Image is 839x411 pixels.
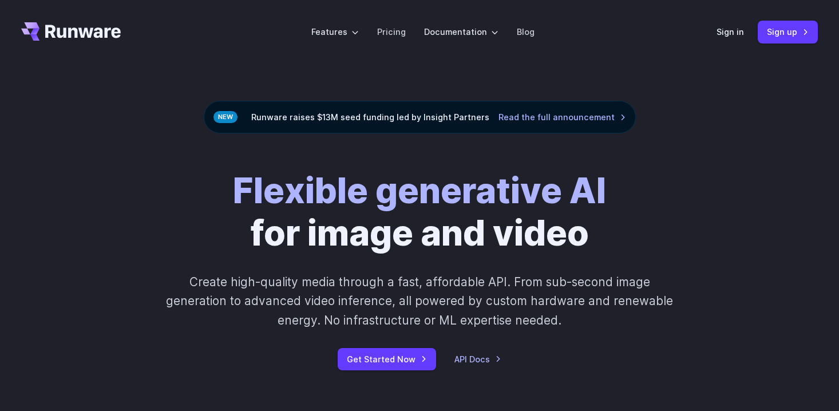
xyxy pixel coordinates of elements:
label: Documentation [424,25,498,38]
a: Get Started Now [338,348,436,370]
a: Go to / [21,22,121,41]
a: Blog [517,25,535,38]
a: Sign up [758,21,818,43]
p: Create high-quality media through a fast, affordable API. From sub-second image generation to adv... [165,272,675,330]
strong: Flexible generative AI [233,169,606,212]
a: Read the full announcement [498,110,626,124]
a: API Docs [454,353,501,366]
h1: for image and video [233,170,606,254]
div: Runware raises $13M seed funding led by Insight Partners [204,101,636,133]
label: Features [311,25,359,38]
a: Sign in [717,25,744,38]
a: Pricing [377,25,406,38]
